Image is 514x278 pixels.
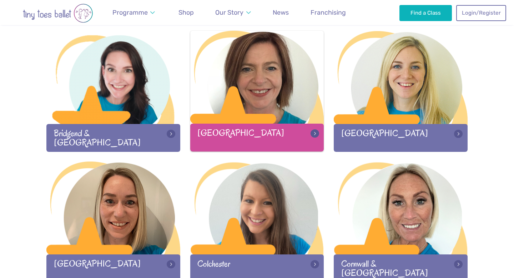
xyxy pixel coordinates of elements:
[112,9,148,16] span: Programme
[46,124,180,152] div: Bridgend & [GEOGRAPHIC_DATA]
[109,5,158,21] a: Programme
[456,5,506,21] a: Login/Register
[190,31,324,151] a: [GEOGRAPHIC_DATA]
[399,5,452,21] a: Find a Class
[215,9,243,16] span: Our Story
[334,124,468,152] div: [GEOGRAPHIC_DATA]
[175,5,197,21] a: Shop
[334,31,468,152] a: [GEOGRAPHIC_DATA]
[307,5,349,21] a: Franchising
[212,5,254,21] a: Our Story
[269,5,292,21] a: News
[46,31,180,152] a: Bridgend & [GEOGRAPHIC_DATA]
[311,9,346,16] span: Franchising
[178,9,194,16] span: Shop
[273,9,289,16] span: News
[8,4,108,23] img: tiny toes ballet
[190,124,324,151] div: [GEOGRAPHIC_DATA]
